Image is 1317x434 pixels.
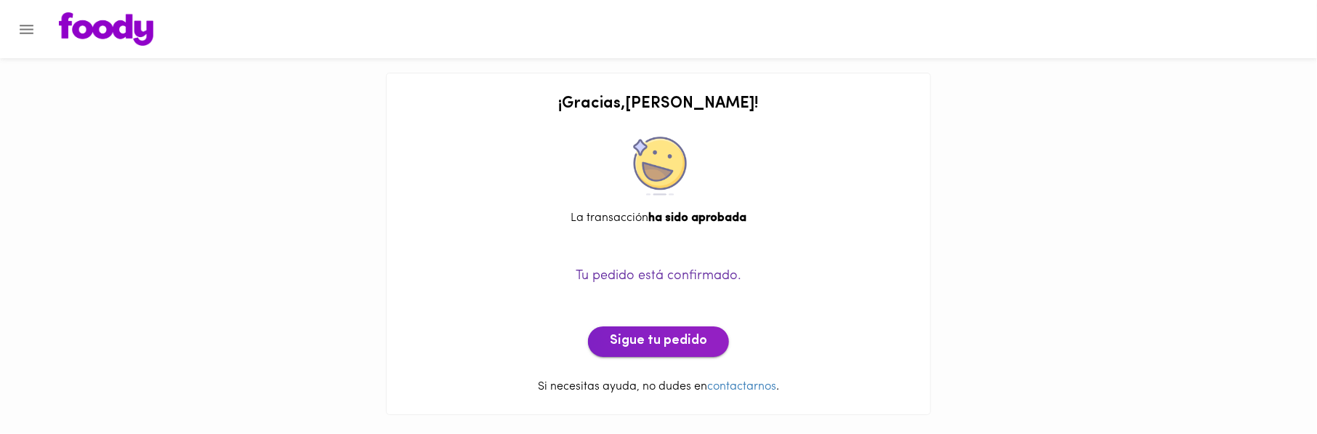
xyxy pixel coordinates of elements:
a: contactarnos [707,381,776,393]
button: Sigue tu pedido [588,326,729,357]
b: ha sido aprobada [648,212,746,224]
div: La transacción [401,210,916,227]
button: Menu [9,12,44,47]
iframe: Messagebird Livechat Widget [1233,350,1302,419]
img: logo.png [59,12,153,46]
img: approved.png [629,137,688,196]
p: Si necesitas ayuda, no dudes en . [401,379,916,395]
h2: ¡ Gracias , [PERSON_NAME] ! [401,95,916,113]
span: Tu pedido está confirmado. [576,270,741,283]
span: Sigue tu pedido [610,334,707,350]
